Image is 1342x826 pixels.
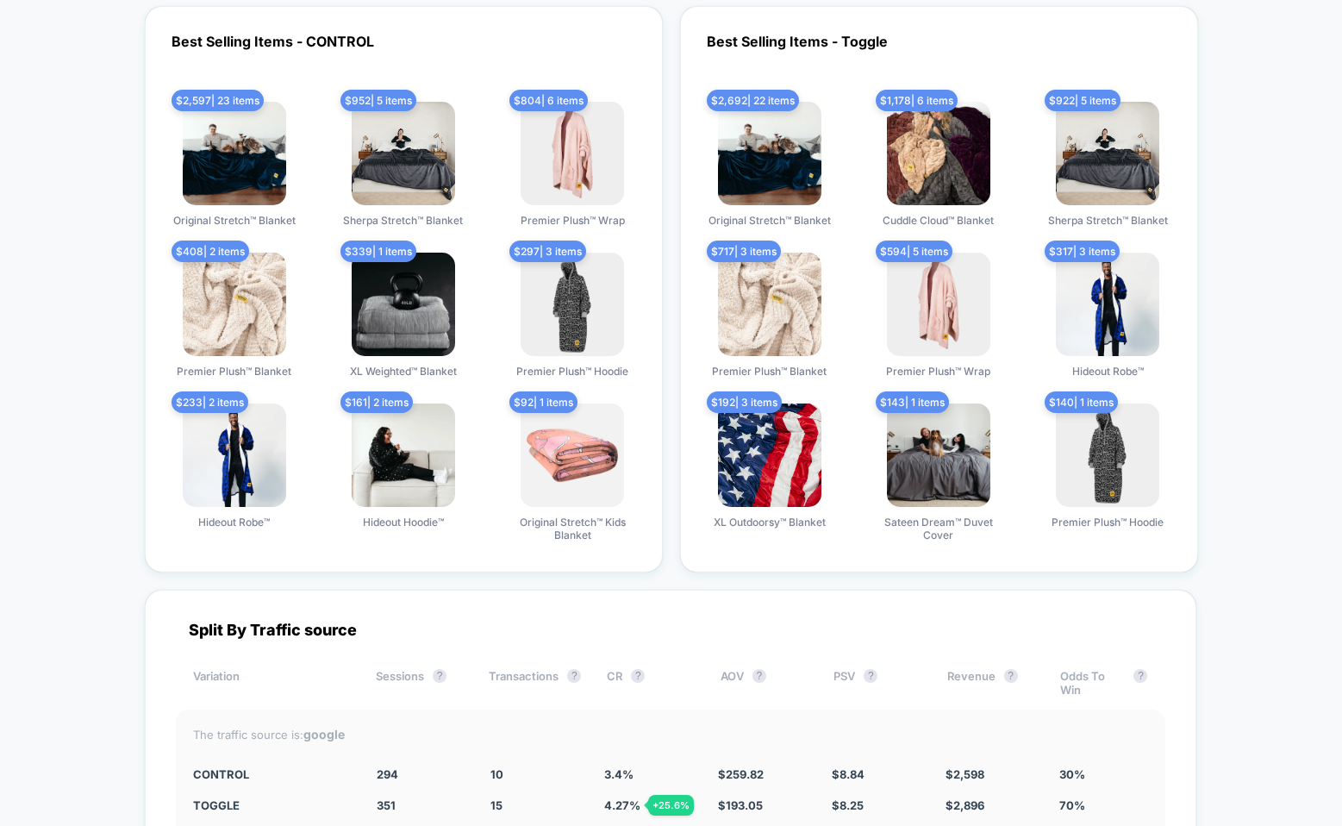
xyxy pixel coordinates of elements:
img: produt [352,404,455,507]
span: 294 [377,767,398,781]
div: 70% [1059,798,1147,812]
img: produt [183,253,286,356]
img: produt [718,253,821,356]
img: produt [718,102,821,205]
img: produt [1056,102,1159,205]
span: $ 2,896 [946,798,984,812]
span: Sateen Dream™ Duvet Cover [874,516,1003,541]
span: XL Weighted™ Blanket [350,365,457,378]
div: CR [607,669,694,697]
div: The traffic source is: [193,727,1148,742]
img: produt [1056,253,1159,356]
img: produt [887,102,990,205]
button: ? [864,669,877,683]
span: Cuddle Cloud™ Blanket [883,214,994,227]
span: $ 8.84 [832,767,864,781]
img: produt [887,404,990,507]
span: Hideout Robe™ [1072,365,1144,378]
span: Hideout Robe™ [198,516,270,529]
span: $ 952 | 5 items [340,90,416,111]
span: Original Stretch™ Blanket [173,214,296,227]
span: Hideout Hoodie™ [363,516,444,529]
div: Split By Traffic source [176,621,1165,639]
img: produt [521,404,624,507]
div: Transactions [489,669,581,697]
span: Premier Plush™ Wrap [521,214,625,227]
img: produt [1056,404,1159,507]
span: $ 2,598 [946,767,984,781]
img: produt [718,404,821,507]
div: Odds To Win [1060,669,1147,697]
span: $ 233 | 2 items [172,391,248,413]
span: $ 297 | 3 items [509,241,586,262]
span: 351 [377,798,396,812]
img: produt [887,253,990,356]
div: CONTROL [193,767,352,781]
span: Original Stretch™ Blanket [708,214,831,227]
span: $ 140 | 1 items [1045,391,1118,413]
img: produt [352,253,455,356]
span: $ 717 | 3 items [707,241,781,262]
span: $ 192 | 3 items [707,391,782,413]
span: 3.4 % [604,767,634,781]
span: $ 2,692 | 22 items [707,90,799,111]
div: Sessions [376,669,463,697]
button: ? [752,669,766,683]
button: ? [1133,669,1147,683]
span: XL Outdoorsy™ Blanket [714,516,826,529]
strong: google [303,727,345,742]
span: $ 594 | 5 items [876,241,952,262]
button: ? [433,669,446,683]
div: PSV [833,669,921,697]
img: produt [521,102,624,205]
button: ? [631,669,645,683]
span: $ 143 | 1 items [876,391,949,413]
span: Sherpa Stretch™ Blanket [343,214,463,227]
span: Original Stretch™ Kids Blanket [508,516,637,541]
div: 30% [1059,767,1147,781]
span: Premier Plush™ Hoodie [516,365,628,378]
span: $ 2,597 | 23 items [172,90,264,111]
span: Sherpa Stretch™ Blanket [1048,214,1168,227]
img: produt [183,404,286,507]
button: ? [567,669,581,683]
span: $ 317 | 3 items [1045,241,1120,262]
div: Revenue [947,669,1034,697]
span: $ 922 | 5 items [1045,90,1120,111]
div: + 25.6 % [648,795,694,816]
span: $ 259.82 [718,767,764,781]
div: AOV [721,669,808,697]
span: $ 804 | 6 items [509,90,588,111]
span: 15 [490,798,502,812]
span: Premier Plush™ Blanket [712,365,827,378]
span: $ 339 | 1 items [340,241,416,262]
span: $ 8.25 [832,798,864,812]
button: ? [1004,669,1018,683]
span: $ 92 | 1 items [509,391,577,413]
span: $ 161 | 2 items [340,391,413,413]
span: 4.27 % [604,798,640,812]
span: Premier Plush™ Wrap [886,365,990,378]
span: $ 1,178 | 6 items [876,90,958,111]
div: Toggle [193,798,352,812]
img: produt [521,253,624,356]
img: produt [352,102,455,205]
span: $ 193.05 [718,798,763,812]
div: Variation [193,669,351,697]
span: Premier Plush™ Blanket [177,365,291,378]
span: Premier Plush™ Hoodie [1052,516,1164,529]
img: produt [183,102,286,205]
span: 10 [490,767,503,781]
span: $ 408 | 2 items [172,241,249,262]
